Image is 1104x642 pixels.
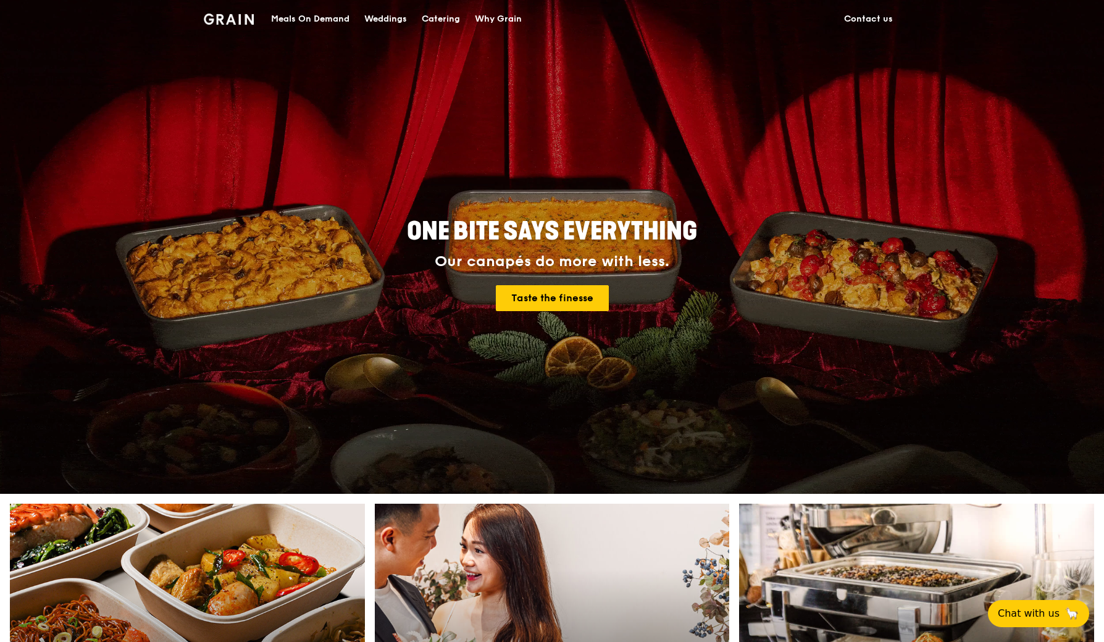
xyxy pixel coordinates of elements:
a: Catering [414,1,467,38]
div: Our canapés do more with less. [330,253,774,270]
button: Chat with us🦙 [988,600,1089,627]
a: Weddings [357,1,414,38]
div: Meals On Demand [271,1,349,38]
div: Catering [422,1,460,38]
a: Taste the finesse [496,285,609,311]
img: Grain [204,14,254,25]
div: Weddings [364,1,407,38]
a: Contact us [837,1,900,38]
div: Why Grain [475,1,522,38]
span: ONE BITE SAYS EVERYTHING [407,217,697,246]
span: Chat with us [998,606,1060,621]
a: Why Grain [467,1,529,38]
span: 🦙 [1064,606,1079,621]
